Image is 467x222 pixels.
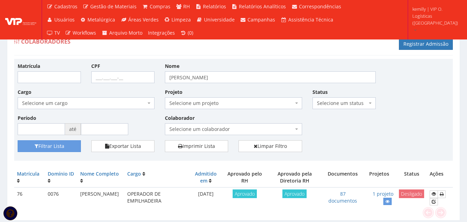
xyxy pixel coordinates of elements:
a: Nome Completo [80,170,119,177]
th: Status [396,168,427,187]
span: Selecione um colaborador [165,123,302,135]
span: Aprovado [282,189,307,198]
a: Imprimir Lista [165,140,228,152]
a: Registrar Admissão [399,38,453,50]
span: Campanhas [247,16,275,23]
span: Workflows [73,29,96,36]
span: Selecione um projeto [165,97,302,109]
a: (0) [178,26,196,39]
a: Assistência Técnica [278,13,336,26]
button: Filtrar Lista [18,140,81,152]
a: Campanhas [237,13,278,26]
th: Aprovado pelo RH [224,168,266,187]
span: (0) [188,29,193,36]
span: Cadastros [54,3,77,10]
span: Usuários [54,16,75,23]
span: Metalúrgica [87,16,115,23]
a: Workflows [63,26,99,39]
a: Limpar Filtro [239,140,302,152]
a: Universidade [194,13,237,26]
th: Aprovado pela Diretoria RH [266,168,323,187]
span: Gestão de Materiais [90,3,137,10]
span: Selecione um status [312,97,376,109]
span: Selecione um cargo [18,97,155,109]
label: Projeto [165,89,183,96]
span: Selecione um colaborador [169,126,293,133]
label: Colaborador [165,115,195,122]
a: Arquivo Morto [99,26,145,39]
a: Admitido em [195,170,217,184]
span: Limpeza [171,16,191,23]
span: Relatórios Analíticos [239,3,286,10]
span: RH [183,3,190,10]
th: Ações [427,168,453,187]
th: Documentos [323,168,363,187]
label: Status [312,89,328,96]
span: Selecione um cargo [22,100,146,107]
a: TV [44,26,63,39]
span: kemilly | VIP O. Logísticas ([GEOGRAPHIC_DATA]) [412,6,458,26]
label: Cargo [18,89,31,96]
a: Limpeza [161,13,194,26]
td: 0076 [45,187,77,208]
a: Integrações [145,26,178,39]
label: Nome [165,63,179,70]
span: Aprovado [233,189,257,198]
th: Projetos [363,168,396,187]
span: Correspondências [299,3,341,10]
button: Exportar Lista [91,140,155,152]
span: Selecione um status [317,100,367,107]
a: 1 projeto [373,190,393,197]
a: 87 documentos [328,190,357,204]
span: até [65,123,81,135]
span: Universidade [204,16,235,23]
span: Selecione um projeto [169,100,293,107]
span: Arquivo Morto [109,29,142,36]
td: 76 [14,187,45,208]
label: Período [18,115,36,122]
td: [DATE] [188,187,224,208]
input: ___.___.___-__ [91,71,155,83]
span: Assistência Técnica [288,16,333,23]
a: Metalúrgica [77,13,118,26]
label: CPF [91,63,100,70]
span: Relatórios [203,3,226,10]
span: Integrações [148,29,175,36]
span: TV [54,29,60,36]
span: Compras [150,3,170,10]
a: Matrícula [17,170,39,177]
span: Desligado [399,189,424,198]
a: Áreas Verdes [118,13,161,26]
img: logo [5,15,36,25]
label: Matrícula [18,63,40,70]
span: Áreas Verdes [128,16,159,23]
td: OPERADOR DE EMPILHADEIRA [124,187,188,208]
td: [PERSON_NAME] [77,187,124,208]
a: Domínio ID [48,170,74,177]
a: Usuários [44,13,77,26]
a: Cargo [127,170,141,177]
span: Colaboradores [21,38,71,45]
